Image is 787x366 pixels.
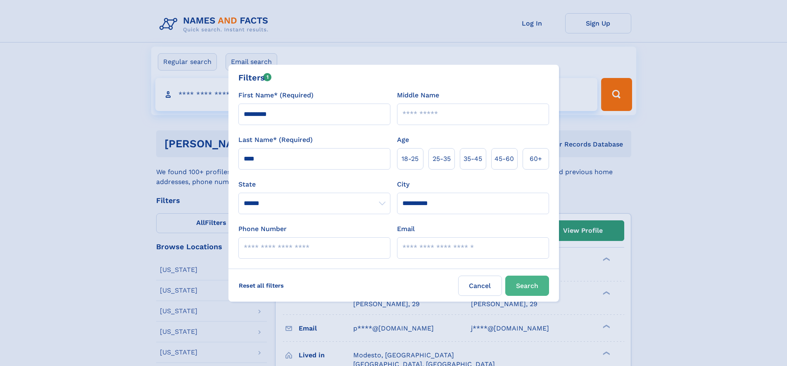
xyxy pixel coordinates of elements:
[530,154,542,164] span: 60+
[238,90,314,100] label: First Name* (Required)
[238,135,313,145] label: Last Name* (Required)
[233,276,289,295] label: Reset all filters
[464,154,482,164] span: 35‑45
[238,71,272,84] div: Filters
[402,154,418,164] span: 18‑25
[397,224,415,234] label: Email
[397,90,439,100] label: Middle Name
[495,154,514,164] span: 45‑60
[238,224,287,234] label: Phone Number
[238,179,390,189] label: State
[458,276,502,296] label: Cancel
[505,276,549,296] button: Search
[397,135,409,145] label: Age
[433,154,451,164] span: 25‑35
[397,179,409,189] label: City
